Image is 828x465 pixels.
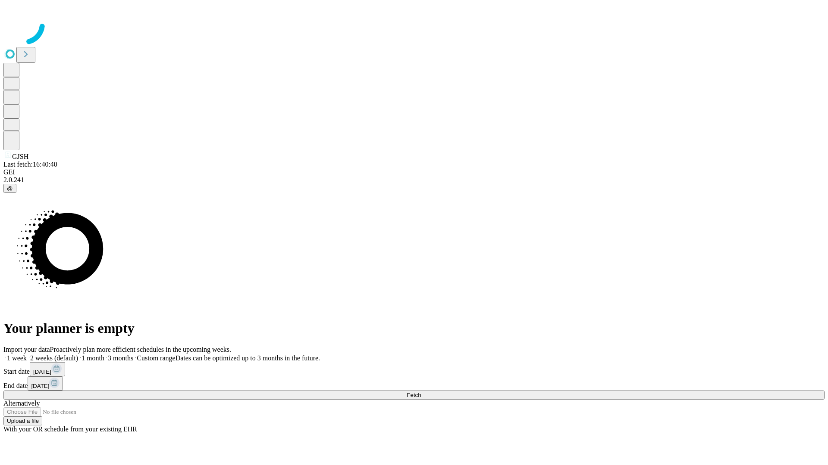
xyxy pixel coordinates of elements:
[3,176,825,184] div: 2.0.241
[137,354,175,362] span: Custom range
[28,376,63,391] button: [DATE]
[3,346,50,353] span: Import your data
[3,425,137,433] span: With your OR schedule from your existing EHR
[3,416,42,425] button: Upload a file
[31,383,49,389] span: [DATE]
[30,354,78,362] span: 2 weeks (default)
[3,161,57,168] span: Last fetch: 16:40:40
[3,400,40,407] span: Alternatively
[407,392,421,398] span: Fetch
[108,354,133,362] span: 3 months
[33,369,51,375] span: [DATE]
[82,354,104,362] span: 1 month
[3,376,825,391] div: End date
[7,354,27,362] span: 1 week
[176,354,320,362] span: Dates can be optimized up to 3 months in the future.
[3,362,825,376] div: Start date
[3,391,825,400] button: Fetch
[3,184,16,193] button: @
[3,168,825,176] div: GEI
[7,185,13,192] span: @
[12,153,28,160] span: GJSH
[50,346,231,353] span: Proactively plan more efficient schedules in the upcoming weeks.
[3,320,825,336] h1: Your planner is empty
[30,362,65,376] button: [DATE]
